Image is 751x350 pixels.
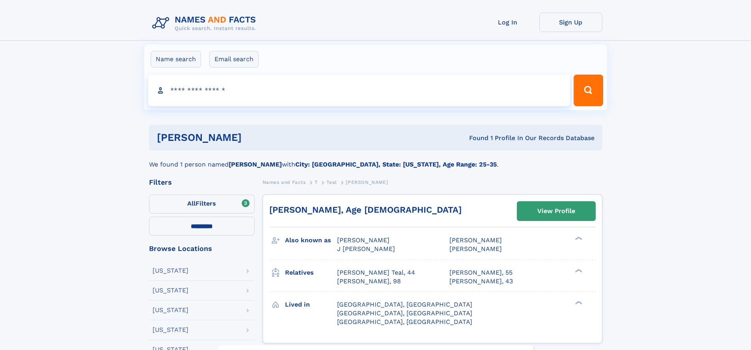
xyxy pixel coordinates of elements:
h3: Relatives [285,266,337,279]
div: Filters [149,179,255,186]
a: Teal [326,177,337,187]
a: T [315,177,318,187]
div: ❯ [573,236,583,241]
a: [PERSON_NAME], 43 [449,277,513,286]
b: City: [GEOGRAPHIC_DATA], State: [US_STATE], Age Range: 25-35 [295,161,497,168]
img: Logo Names and Facts [149,13,263,34]
a: Sign Up [539,13,602,32]
label: Filters [149,195,255,213]
a: [PERSON_NAME], 98 [337,277,401,286]
a: [PERSON_NAME] Teal, 44 [337,268,415,277]
span: J [PERSON_NAME] [337,245,395,253]
span: [PERSON_NAME] [337,236,389,244]
span: T [315,180,318,185]
label: Email search [209,51,259,67]
span: [GEOGRAPHIC_DATA], [GEOGRAPHIC_DATA] [337,309,472,317]
a: [PERSON_NAME], 55 [449,268,512,277]
span: Teal [326,180,337,185]
div: ❯ [573,300,583,305]
a: Log In [476,13,539,32]
span: All [187,200,196,207]
span: [GEOGRAPHIC_DATA], [GEOGRAPHIC_DATA] [337,318,472,326]
div: [US_STATE] [153,327,188,333]
div: [US_STATE] [153,307,188,313]
a: [PERSON_NAME], Age [DEMOGRAPHIC_DATA] [269,205,462,215]
a: Names and Facts [263,177,306,187]
button: Search Button [574,75,603,106]
h3: Also known as [285,234,337,247]
div: [US_STATE] [153,268,188,274]
div: Found 1 Profile In Our Records Database [355,134,594,142]
span: [GEOGRAPHIC_DATA], [GEOGRAPHIC_DATA] [337,301,472,308]
b: [PERSON_NAME] [229,161,282,168]
a: View Profile [517,202,595,221]
span: [PERSON_NAME] [346,180,388,185]
div: We found 1 person named with . [149,150,602,169]
div: Browse Locations [149,245,255,252]
div: View Profile [537,202,575,220]
h3: Lived in [285,298,337,311]
input: search input [148,75,570,106]
div: [US_STATE] [153,287,188,294]
span: [PERSON_NAME] [449,245,502,253]
span: [PERSON_NAME] [449,236,502,244]
h1: [PERSON_NAME] [157,133,356,142]
div: ❯ [573,268,583,273]
label: Name search [151,51,201,67]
